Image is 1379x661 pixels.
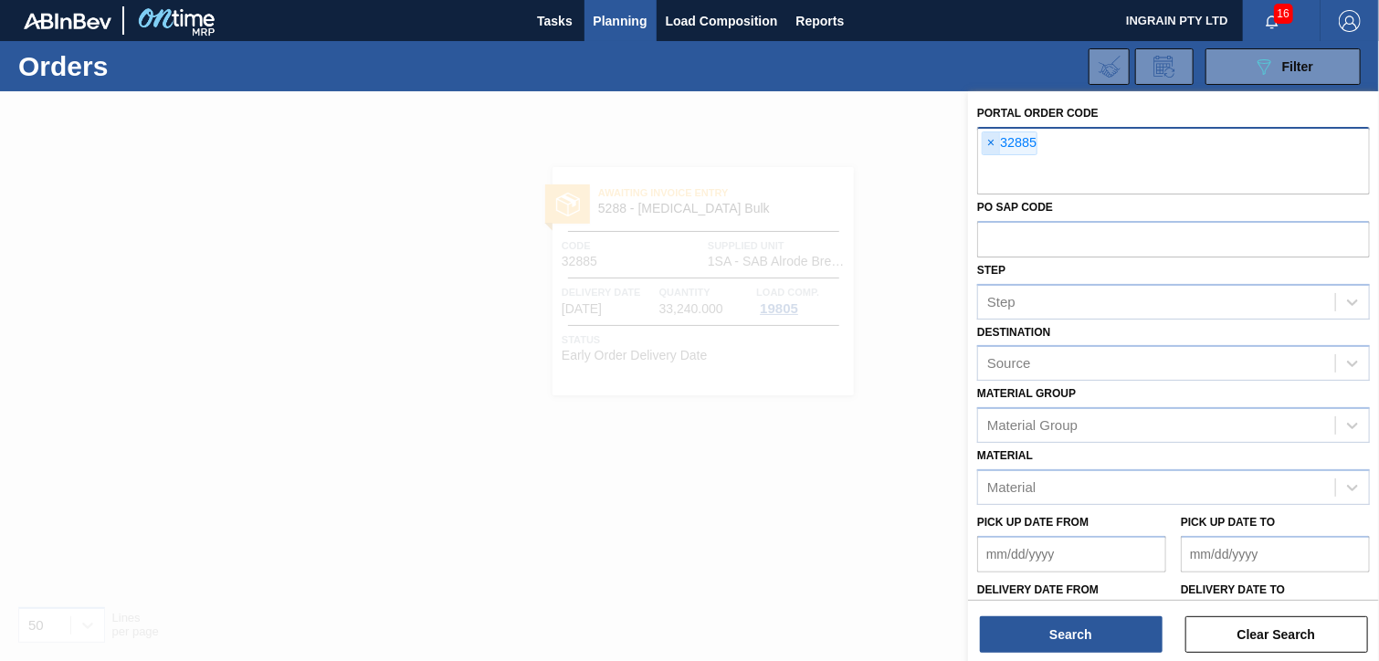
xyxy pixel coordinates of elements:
[24,13,111,29] img: TNhmsLtSVTkK8tSr43FrP2fwEKptu5GPRR3wAAAABJRU5ErkJggg==
[594,10,647,32] span: Planning
[987,479,1036,495] div: Material
[977,536,1166,572] input: mm/dd/yyyy
[987,418,1078,434] div: Material Group
[977,264,1005,277] label: Step
[1205,48,1361,85] button: Filter
[666,10,778,32] span: Load Composition
[1339,10,1361,32] img: Logout
[982,131,1037,155] div: 32885
[977,516,1089,529] label: Pick up Date from
[796,10,845,32] span: Reports
[1274,4,1293,24] span: 16
[1181,536,1370,572] input: mm/dd/yyyy
[1181,583,1285,596] label: Delivery Date to
[987,356,1031,372] div: Source
[977,583,1099,596] label: Delivery Date from
[1135,48,1194,85] div: Order Review Request
[977,201,1053,214] label: PO SAP Code
[977,387,1076,400] label: Material Group
[977,107,1099,120] label: Portal Order Code
[977,449,1033,462] label: Material
[1282,59,1313,74] span: Filter
[1089,48,1130,85] div: Import Order Negotiation
[1181,516,1275,529] label: Pick up Date to
[977,326,1050,339] label: Destination
[983,132,1000,154] span: ×
[1243,8,1301,34] button: Notifications
[18,56,279,77] h1: Orders
[535,10,575,32] span: Tasks
[987,294,1016,310] div: Step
